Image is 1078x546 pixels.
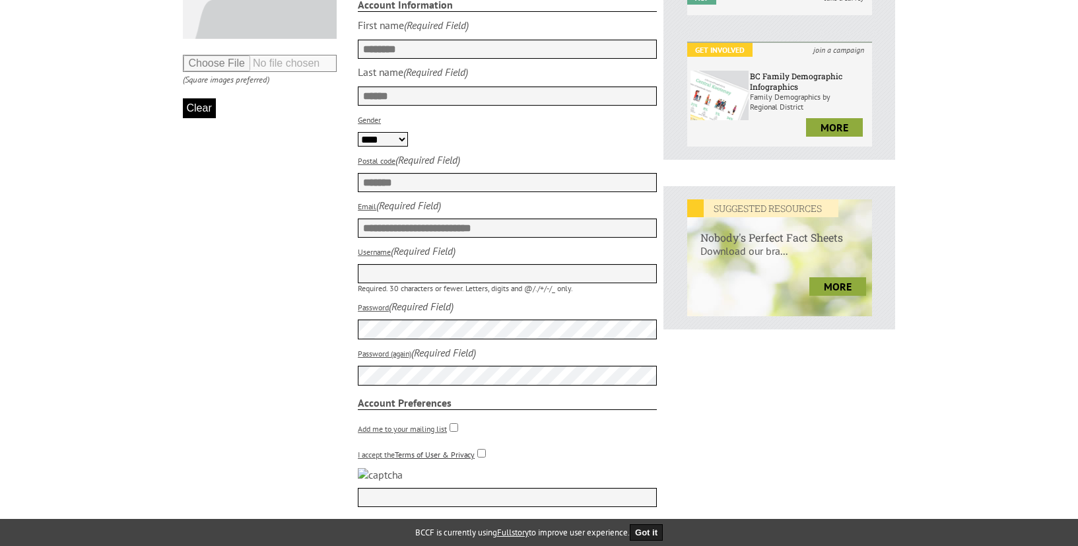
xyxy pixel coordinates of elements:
a: more [806,118,863,137]
a: Fullstory [497,527,529,538]
em: Get Involved [687,43,753,57]
p: Required. 30 characters or fewer. Letters, digits and @/./+/-/_ only. [358,283,657,293]
i: (Required Field) [403,65,468,79]
h6: BC Family Demographic Infographics [750,71,869,92]
i: (Required Field) [391,244,455,257]
i: (Required Field) [404,18,469,32]
img: captcha [358,468,403,481]
label: Password [358,302,389,312]
label: Username [358,247,391,257]
h6: Nobody's Perfect Fact Sheets [687,217,873,244]
p: Family Demographics by Regional District [750,92,869,112]
button: Clear [183,98,216,118]
i: (Required Field) [395,153,460,166]
i: (Required Field) [389,300,454,313]
button: Got it [630,524,663,541]
p: Download our bra... [687,244,873,271]
div: First name [358,18,404,32]
label: Gender [358,115,381,125]
i: join a campaign [805,43,872,57]
a: Terms of User & Privacy [395,450,475,460]
i: (Square images preferred) [183,74,269,85]
i: (Required Field) [411,346,476,359]
label: Add me to your mailing list [358,424,447,434]
label: Postal code [358,156,395,166]
a: more [809,277,866,296]
strong: Account Preferences [358,396,657,410]
label: I accept the [358,450,475,460]
label: Password (again) [358,349,411,358]
em: SUGGESTED RESOURCES [687,199,838,217]
div: Last name [358,65,403,79]
i: (Required Field) [376,199,441,212]
label: Email [358,201,376,211]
